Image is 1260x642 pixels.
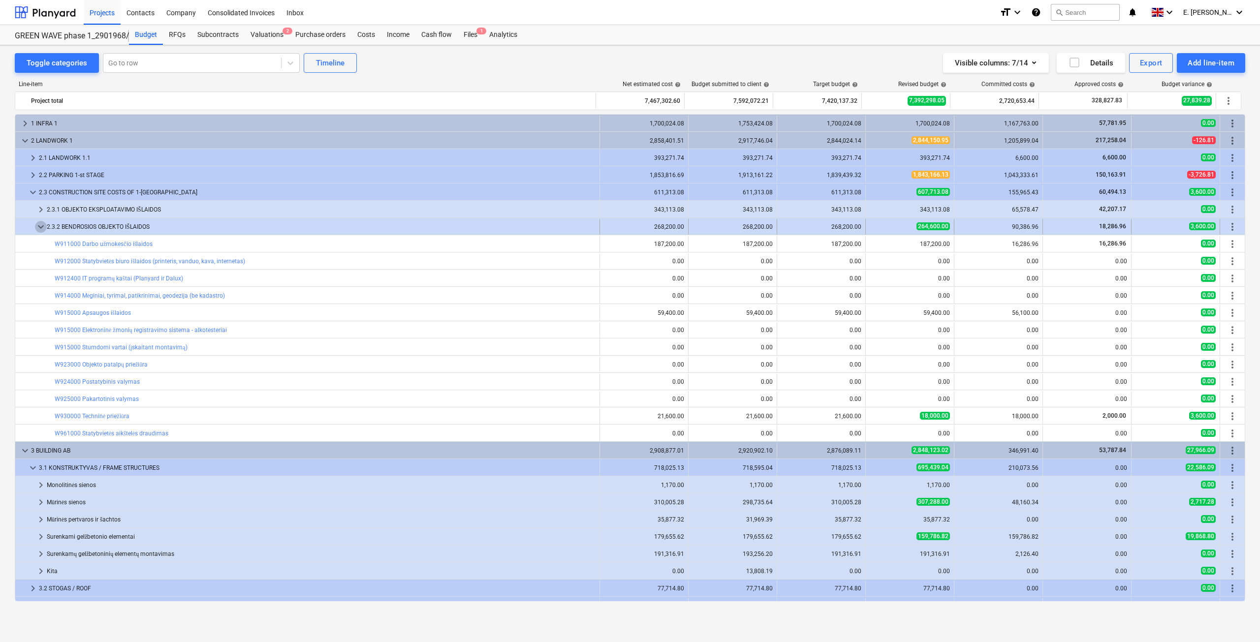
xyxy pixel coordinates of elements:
[1227,376,1238,388] span: More actions
[1227,118,1238,129] span: More actions
[1189,412,1216,420] span: 3,600.00
[912,171,950,179] span: 1,843,166.13
[870,327,950,334] div: 0.00
[1201,395,1216,402] span: 0.00
[1047,430,1127,437] div: 0.00
[870,361,950,368] div: 0.00
[55,327,227,334] a: W915000 Elektroninė žmonių registravimo sistema - alkotesteriai
[31,93,592,109] div: Project total
[781,258,861,265] div: 0.00
[958,482,1039,489] div: 0.00
[870,516,950,523] div: 35,877.32
[1201,240,1216,247] span: 0.00
[55,344,188,351] a: W915000 Stumdomi vartai (įskaitant montavimą)
[1201,326,1216,334] span: 0.00
[781,309,861,316] div: 59,400.00
[954,93,1035,109] div: 2,720,653.44
[1227,582,1238,594] span: More actions
[47,219,596,235] div: 2.3.2 BENDROSIOS OBJEKTO IŠLAIDOS
[604,499,684,506] div: 310,005.28
[870,275,950,282] div: 0.00
[693,258,773,265] div: 0.00
[476,28,486,34] span: 1
[55,309,131,316] a: W915000 Apsaugos išlaidos
[35,221,47,233] span: keyboard_arrow_down
[39,150,596,166] div: 2.1 LANDWORK 1.1
[958,223,1039,230] div: 90,386.96
[604,482,684,489] div: 1,170.00
[958,344,1039,351] div: 0.00
[55,361,148,368] a: W923000 Objekto patalpų priežiūra
[958,430,1039,437] div: 0.00
[1201,343,1216,351] span: 0.00
[1201,481,1216,489] span: 0.00
[1227,462,1238,474] span: More actions
[958,241,1039,247] div: 16,286.96
[958,361,1039,368] div: 0.00
[781,120,861,127] div: 1,700,024.08
[1201,274,1216,282] span: 0.00
[781,241,861,247] div: 187,200.00
[908,96,946,105] span: 7,392,298.05
[27,169,39,181] span: keyboard_arrow_right
[1187,171,1216,179] span: -3,726.81
[958,258,1039,265] div: 0.00
[1098,223,1127,230] span: 18,286.96
[604,447,684,454] div: 2,908,877.01
[1227,273,1238,284] span: More actions
[35,565,47,577] span: keyboard_arrow_right
[1129,53,1173,73] button: Export
[1098,120,1127,126] span: 57,781.95
[781,223,861,230] div: 268,200.00
[781,292,861,299] div: 0.00
[604,258,684,265] div: 0.00
[1227,307,1238,319] span: More actions
[1182,96,1212,105] span: 27,839.28
[19,135,31,147] span: keyboard_arrow_down
[781,430,861,437] div: 0.00
[604,413,684,420] div: 21,600.00
[1186,463,1216,471] span: 22,586.09
[604,275,684,282] div: 0.00
[1069,57,1113,69] div: Details
[604,516,684,523] div: 35,877.32
[781,154,861,161] div: 393,271.74
[850,82,858,88] span: help
[35,496,47,508] span: keyboard_arrow_right
[693,464,773,471] div: 718,595.04
[870,292,950,299] div: 0.00
[1188,57,1234,69] div: Add line-item
[39,184,596,200] div: 2.3 CONSTRUCTION SITE COSTS OF 1-[GEOGRAPHIC_DATA]
[916,463,950,471] span: 695,439.04
[958,189,1039,196] div: 155,965.43
[781,378,861,385] div: 0.00
[958,154,1039,161] div: 6,600.00
[458,25,483,45] a: Files1
[245,25,289,45] a: Valuations2
[1201,429,1216,437] span: 0.00
[1201,291,1216,299] span: 0.00
[781,447,861,454] div: 2,876,089.11
[1047,464,1127,471] div: 0.00
[693,413,773,420] div: 21,600.00
[458,25,483,45] div: Files
[781,499,861,506] div: 310,005.28
[47,202,596,217] div: 2.3.1 OBJEKTO EKSPLOATAVIMO IŠLAIDOS
[600,93,680,109] div: 7,467,302.60
[1201,119,1216,127] span: 0.00
[163,25,191,45] a: RFQs
[777,93,857,109] div: 7,420,137.32
[1227,445,1238,457] span: More actions
[1047,327,1127,334] div: 0.00
[604,344,684,351] div: 0.00
[1227,341,1238,353] span: More actions
[1227,204,1238,215] span: More actions
[1227,152,1238,164] span: More actions
[31,116,596,131] div: 1 INFRA 1
[781,396,861,402] div: 0.00
[958,206,1039,213] div: 65,578.47
[870,482,950,489] div: 1,170.00
[1098,447,1127,454] span: 53,787.84
[939,82,946,88] span: help
[693,396,773,402] div: 0.00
